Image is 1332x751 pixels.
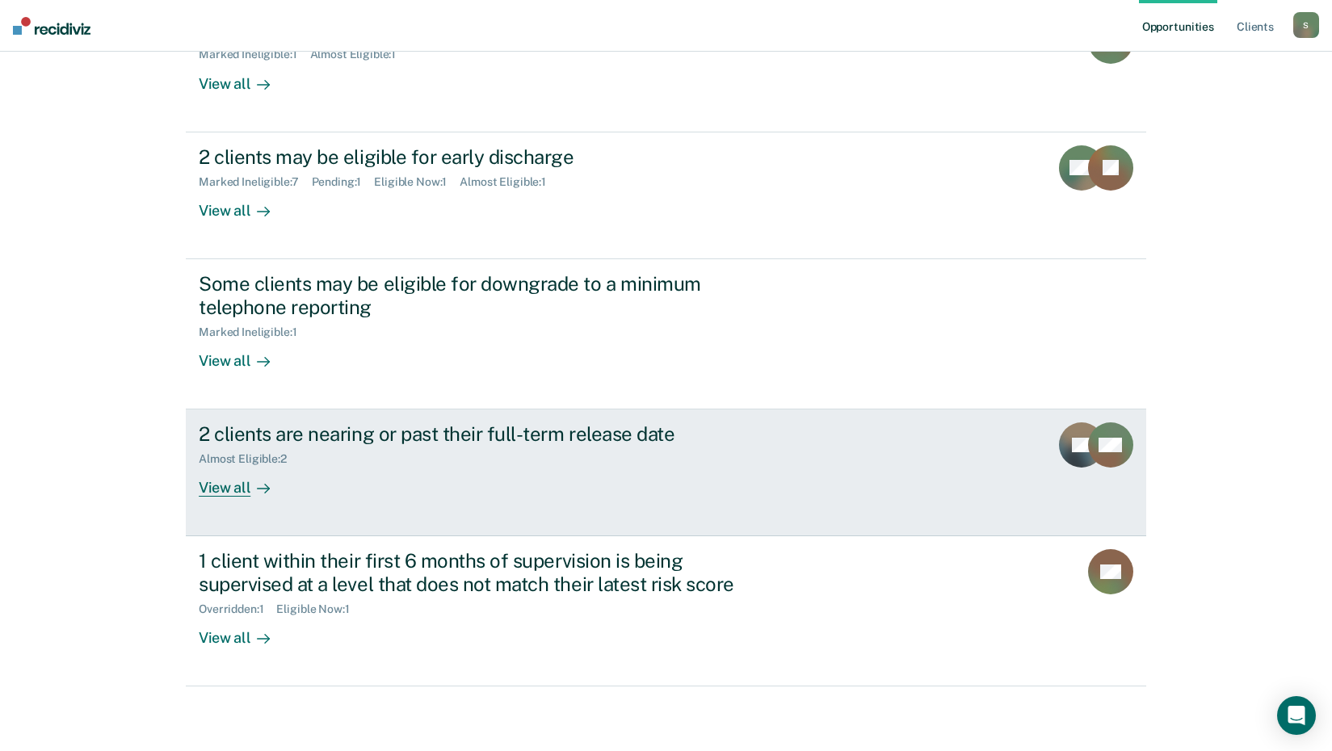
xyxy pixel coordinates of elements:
[186,5,1146,132] a: 1 client may be eligible for a supervision level downgradeMarked Ineligible:1Almost Eligible:1Vie...
[199,325,309,339] div: Marked Ineligible : 1
[310,48,410,61] div: Almost Eligible : 1
[199,48,309,61] div: Marked Ineligible : 1
[199,616,289,648] div: View all
[460,175,559,189] div: Almost Eligible : 1
[1293,12,1319,38] button: S
[276,602,362,616] div: Eligible Now : 1
[199,452,300,466] div: Almost Eligible : 2
[186,536,1146,686] a: 1 client within their first 6 months of supervision is being supervised at a level that does not ...
[199,61,289,93] div: View all
[199,466,289,497] div: View all
[199,272,766,319] div: Some clients may be eligible for downgrade to a minimum telephone reporting
[374,175,460,189] div: Eligible Now : 1
[199,145,766,169] div: 2 clients may be eligible for early discharge
[199,175,311,189] div: Marked Ineligible : 7
[199,422,766,446] div: 2 clients are nearing or past their full-term release date
[199,188,289,220] div: View all
[199,338,289,370] div: View all
[186,132,1146,259] a: 2 clients may be eligible for early dischargeMarked Ineligible:7Pending:1Eligible Now:1Almost Eli...
[186,259,1146,409] a: Some clients may be eligible for downgrade to a minimum telephone reportingMarked Ineligible:1Vie...
[186,409,1146,536] a: 2 clients are nearing or past their full-term release dateAlmost Eligible:2View all
[199,549,766,596] div: 1 client within their first 6 months of supervision is being supervised at a level that does not ...
[13,17,90,35] img: Recidiviz
[312,175,375,189] div: Pending : 1
[199,602,276,616] div: Overridden : 1
[1277,696,1316,735] div: Open Intercom Messenger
